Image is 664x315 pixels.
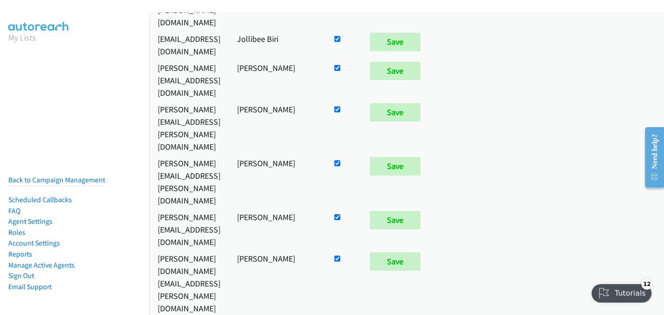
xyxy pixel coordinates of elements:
td: [EMAIL_ADDRESS][DOMAIN_NAME] [149,30,229,59]
a: Scheduled Callbacks [8,195,72,204]
input: Save [370,62,421,80]
td: [PERSON_NAME][EMAIL_ADDRESS][PERSON_NAME][DOMAIN_NAME] [149,155,229,209]
a: Manage Active Agents [8,261,75,269]
td: [PERSON_NAME] [229,101,324,155]
input: Save [370,33,421,51]
input: Save [370,157,421,175]
td: [PERSON_NAME][EMAIL_ADDRESS][DOMAIN_NAME] [149,209,229,250]
a: Email Support [8,282,52,291]
input: Save [370,211,421,229]
td: [PERSON_NAME] [229,59,324,101]
td: [PERSON_NAME] [229,155,324,209]
a: Agent Settings [8,217,53,226]
input: Save [370,252,421,271]
a: Reports [8,250,32,258]
a: Back to Campaign Management [8,175,105,184]
a: Account Settings [8,239,60,247]
input: Save [370,103,421,122]
a: FAQ [8,206,20,215]
a: My Lists [8,32,36,43]
iframe: Resource Center [638,121,664,194]
td: [PERSON_NAME][EMAIL_ADDRESS][PERSON_NAME][DOMAIN_NAME] [149,101,229,155]
iframe: Checklist [586,275,657,308]
td: [PERSON_NAME] [229,209,324,250]
a: Sign Out [8,271,34,280]
td: Jollibee Biri [229,30,324,59]
a: Roles [8,228,25,237]
td: [PERSON_NAME][EMAIL_ADDRESS][DOMAIN_NAME] [149,59,229,101]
